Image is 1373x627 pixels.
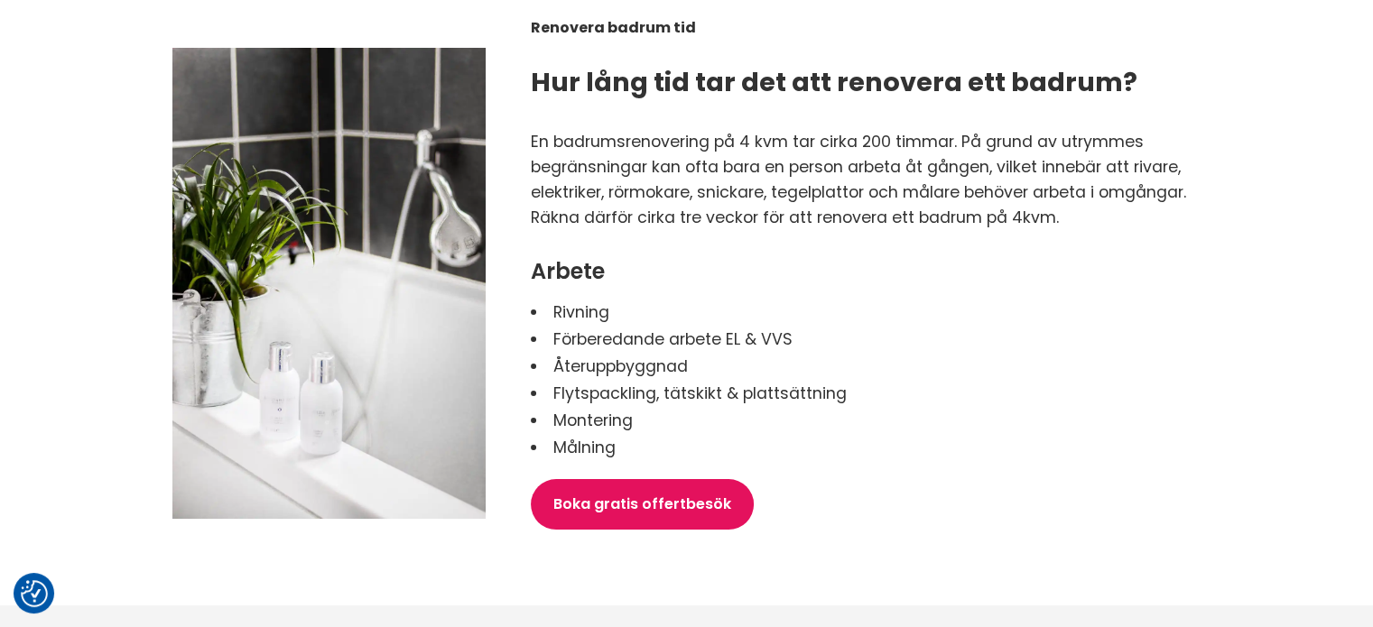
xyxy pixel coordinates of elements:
[531,64,1201,100] h2: Hur lång tid tar det att renovera ett badrum?
[531,129,1201,205] p: En badrumsrenovering på 4 kvm tar cirka 200 timmar. På grund av utrymmes begränsningar kan ofta b...
[531,353,1201,380] li: Återuppbyggnad
[531,407,1201,434] li: Montering
[531,380,1201,407] li: Flytspackling, tätskikt & plattsättning
[531,479,754,530] a: Boka gratis offertbesök
[21,580,48,607] button: Samtyckesinställningar
[172,48,487,520] img: badrumsrenovering i Stockholm
[531,434,1201,461] li: Målning
[21,580,48,607] img: Revisit consent button
[531,205,1201,230] p: Räkna därför cirka tre veckor för att renovera ett badrum på 4kvm.
[531,21,1201,35] h2: Renovera badrum tid
[531,326,1201,353] li: Förberedande arbete EL & VVS
[531,259,1201,284] h4: Arbete
[531,299,1201,326] li: Rivning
